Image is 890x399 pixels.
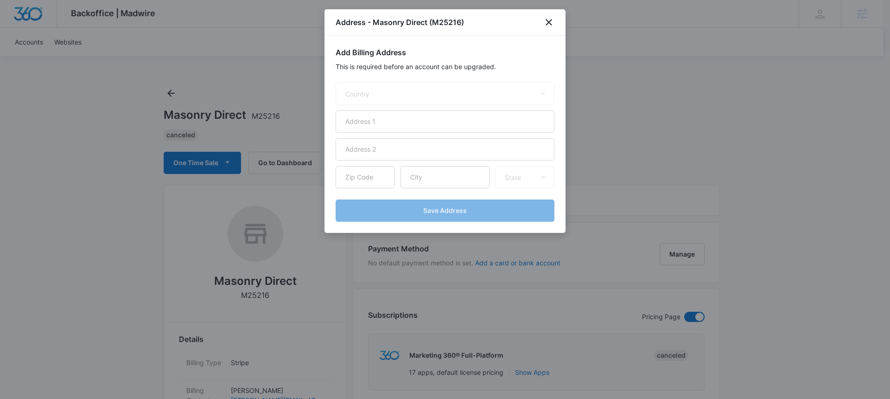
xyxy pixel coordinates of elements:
[336,17,464,28] h1: Address - Masonry Direct (M25216)
[336,47,554,58] h2: Add Billing Address
[336,110,554,133] input: Address 1
[336,166,395,188] input: Zip Code
[336,138,554,161] input: Address 2
[400,166,489,188] input: City
[543,17,554,28] button: close
[336,62,554,71] p: This is required before an account can be upgraded.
